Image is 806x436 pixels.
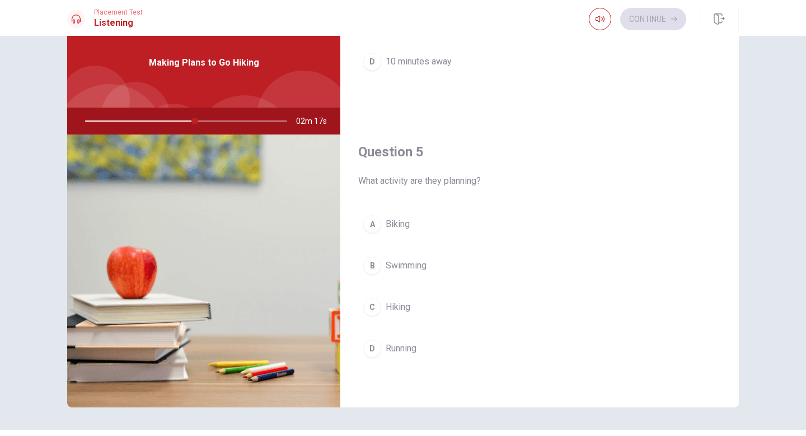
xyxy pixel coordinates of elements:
span: Biking [386,217,410,231]
button: DRunning [358,335,721,363]
button: ABiking [358,210,721,238]
button: BSwimming [358,252,721,280]
button: CHiking [358,293,721,321]
img: Making Plans to Go Hiking [67,134,340,407]
h1: Listening [94,16,143,30]
div: C [363,298,381,316]
div: D [363,53,381,71]
div: A [363,215,381,233]
span: Hiking [386,300,410,314]
div: D [363,340,381,358]
span: What activity are they planning? [358,174,721,188]
span: 02m 17s [296,108,336,134]
div: B [363,257,381,275]
span: Running [386,342,416,355]
span: Making Plans to Go Hiking [149,56,259,69]
span: 10 minutes away [386,55,452,68]
span: Swimming [386,259,427,272]
button: D10 minutes away [358,48,721,76]
h4: Question 5 [358,143,721,161]
span: Placement Test [94,8,143,16]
